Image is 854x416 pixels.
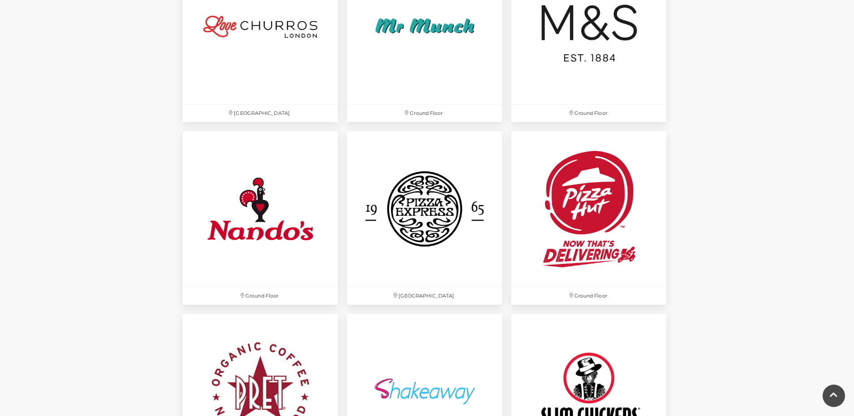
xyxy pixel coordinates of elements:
[347,105,502,122] p: Ground Floor
[342,127,507,309] a: [GEOGRAPHIC_DATA]
[183,287,338,305] p: Ground Floor
[178,127,342,309] a: Ground Floor
[511,287,666,305] p: Ground Floor
[183,105,338,122] p: [GEOGRAPHIC_DATA]
[347,287,502,305] p: [GEOGRAPHIC_DATA]
[507,127,671,309] a: Ground Floor
[511,105,666,122] p: Ground Floor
